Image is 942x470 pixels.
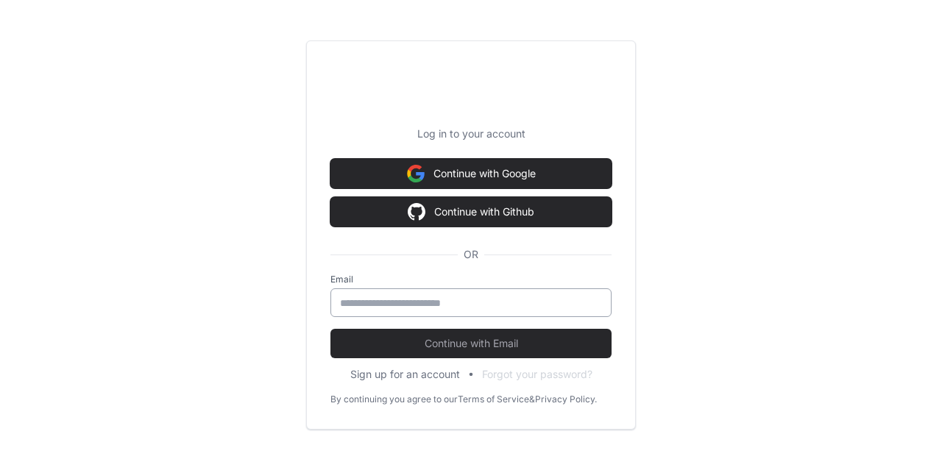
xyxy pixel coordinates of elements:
img: Sign in with google [407,159,425,188]
a: Terms of Service [458,394,529,405]
label: Email [330,274,612,285]
a: Privacy Policy. [535,394,597,405]
div: & [529,394,535,405]
button: Sign up for an account [350,367,460,382]
span: Continue with Email [330,336,612,351]
button: Continue with Email [330,329,612,358]
span: OR [458,247,484,262]
button: Continue with Github [330,197,612,227]
button: Forgot your password? [482,367,592,382]
p: Log in to your account [330,127,612,141]
img: Sign in with google [408,197,425,227]
button: Continue with Google [330,159,612,188]
div: By continuing you agree to our [330,394,458,405]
